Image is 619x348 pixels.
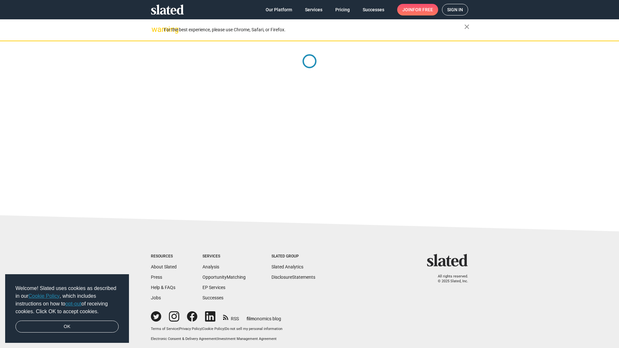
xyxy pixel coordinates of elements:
[247,311,281,322] a: filmonomics blog
[151,327,178,331] a: Terms of Service
[218,337,277,341] a: Investment Management Agreement
[260,4,297,15] a: Our Platform
[202,327,224,331] a: Cookie Policy
[305,4,322,15] span: Services
[442,4,468,15] a: Sign in
[15,321,119,333] a: dismiss cookie message
[363,4,384,15] span: Successes
[202,254,246,259] div: Services
[152,25,159,33] mat-icon: warning
[330,4,355,15] a: Pricing
[300,4,328,15] a: Services
[151,264,177,269] a: About Slated
[151,254,177,259] div: Resources
[271,264,303,269] a: Slated Analytics
[151,275,162,280] a: Press
[15,285,119,315] span: Welcome! Slated uses cookies as described in our , which includes instructions on how to of recei...
[397,4,438,15] a: Joinfor free
[202,275,246,280] a: OpportunityMatching
[164,25,464,34] div: For the best experience, please use Chrome, Safari, or Firefox.
[178,327,179,331] span: |
[202,264,219,269] a: Analysis
[224,327,225,331] span: |
[201,327,202,331] span: |
[335,4,350,15] span: Pricing
[247,316,254,321] span: film
[202,295,223,300] a: Successes
[65,301,82,306] a: opt-out
[463,23,471,31] mat-icon: close
[151,337,217,341] a: Electronic Consent & Delivery Agreement
[271,275,315,280] a: DisclosureStatements
[225,327,282,332] button: Do not sell my personal information
[217,337,218,341] span: |
[358,4,389,15] a: Successes
[179,327,201,331] a: Privacy Policy
[431,274,468,284] p: All rights reserved. © 2025 Slated, Inc.
[413,4,433,15] span: for free
[151,295,161,300] a: Jobs
[28,293,60,299] a: Cookie Policy
[5,274,129,343] div: cookieconsent
[266,4,292,15] span: Our Platform
[151,285,175,290] a: Help & FAQs
[402,4,433,15] span: Join
[202,285,225,290] a: EP Services
[447,4,463,15] span: Sign in
[271,254,315,259] div: Slated Group
[223,312,239,322] a: RSS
